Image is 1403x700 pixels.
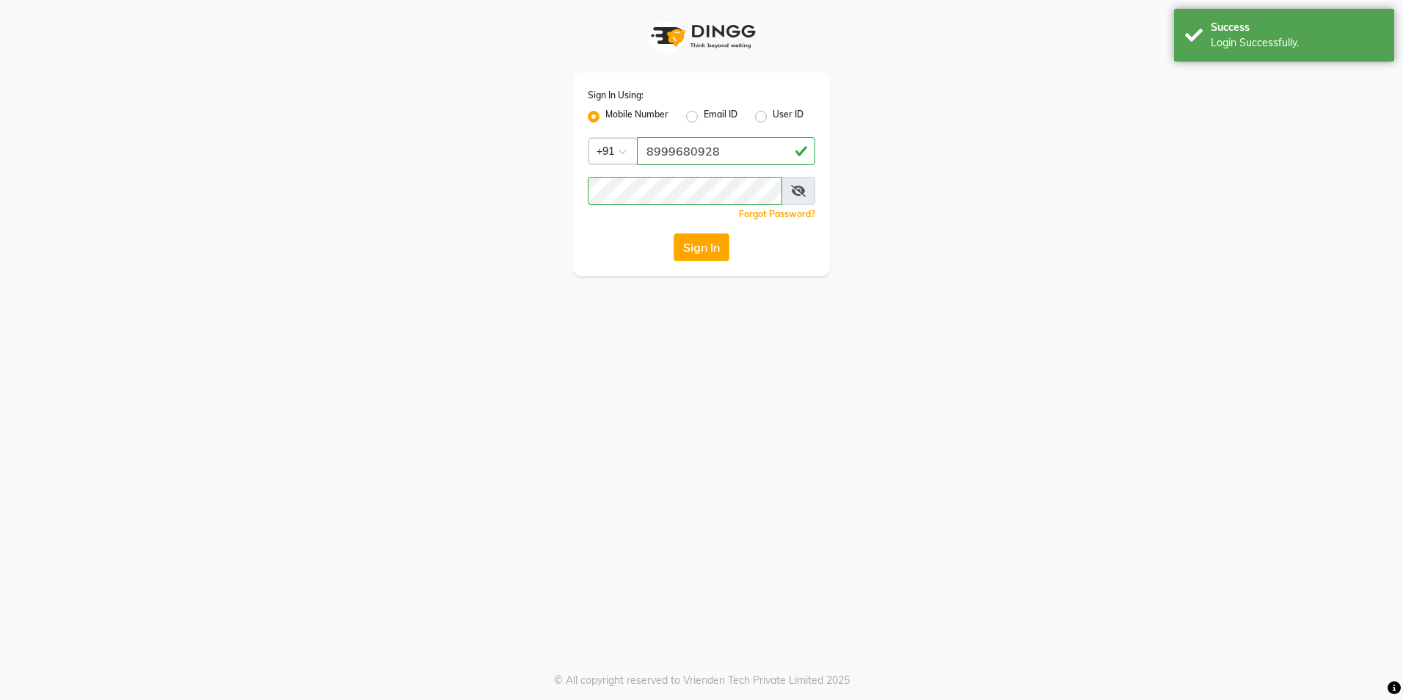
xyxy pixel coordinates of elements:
input: Username [637,137,815,165]
input: Username [588,177,782,205]
label: Mobile Number [605,108,668,125]
div: Login Successfully. [1211,35,1383,51]
label: Email ID [704,108,737,125]
label: Sign In Using: [588,89,644,102]
label: User ID [773,108,803,125]
div: Success [1211,20,1383,35]
a: Forgot Password? [739,208,815,219]
img: logo1.svg [643,15,760,58]
button: Sign In [674,233,729,261]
